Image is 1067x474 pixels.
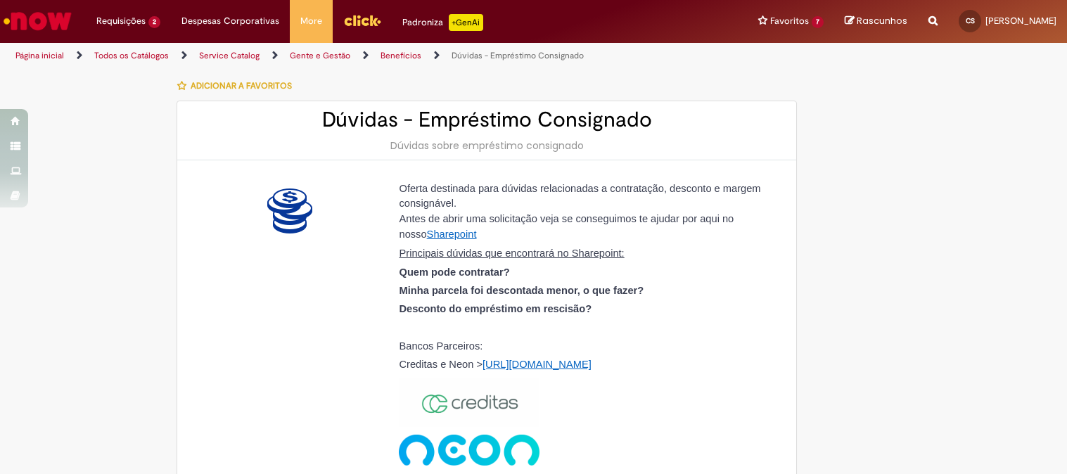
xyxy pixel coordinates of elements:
p: Creditas e Neon > [399,359,772,371]
a: Service Catalog [199,50,260,61]
strong: Desconto do empréstimo em rescisão? [399,303,592,314]
strong: Minha parcela foi descontada menor, o que fazer? [399,285,644,296]
div: Padroniza [402,14,483,31]
a: Rascunhos [845,15,907,28]
span: Rascunhos [857,14,907,27]
span: Adicionar a Favoritos [191,80,292,91]
a: Gente e Gestão [290,50,350,61]
span: [PERSON_NAME] [985,15,1056,27]
button: Adicionar a Favoritos [177,71,300,101]
span: 2 [148,16,160,28]
span: More [300,14,322,28]
ul: Trilhas de página [11,43,701,69]
img: Dúvidas - Empréstimo Consignado [267,188,312,233]
span: Requisições [96,14,146,28]
a: [URL][DOMAIN_NAME] [483,359,592,370]
a: Página inicial [15,50,64,61]
span: Despesas Corporativas [181,14,279,28]
p: Bancos Parceiros: [399,341,772,352]
span: Oferta destinada para dúvidas relacionadas a contratação, desconto e margem consignável. [399,183,760,209]
span: Principais dúvidas que encontrará no Sharepoint: [399,248,624,259]
span: CS [966,16,975,25]
div: Dúvidas sobre empréstimo consignado [191,139,782,153]
strong: Quem pode contratar? [399,267,509,278]
span: 7 [812,16,824,28]
a: Benefícios [381,50,421,61]
span: Antes de abrir uma solicitação veja se conseguimos te ajudar por aqui no nosso [399,213,734,241]
a: Dúvidas - Empréstimo Consignado [452,50,584,61]
p: +GenAi [449,14,483,31]
img: ServiceNow [1,7,74,35]
a: Sharepoint [427,228,477,240]
img: click_logo_yellow_360x200.png [343,10,381,31]
a: Todos os Catálogos [94,50,169,61]
span: Favoritos [770,14,809,28]
span: Sharepoint [427,229,477,240]
h2: Dúvidas - Empréstimo Consignado [191,108,782,132]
